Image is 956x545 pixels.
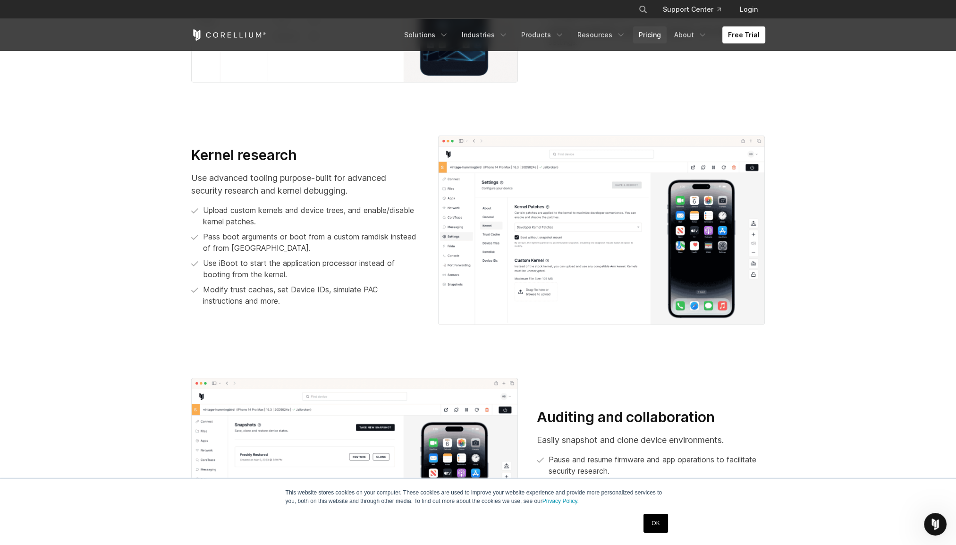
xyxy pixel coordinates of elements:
[537,409,765,426] h3: Auditing and collaboration
[398,26,765,43] div: Navigation Menu
[203,204,419,227] p: Upload custom kernels and device trees, and enable/disable kernel patches.
[191,146,419,164] h3: Kernel research
[456,26,514,43] a: Industries
[655,1,728,18] a: Support Center
[191,171,419,197] p: Use advanced tooling purpose-built for advanced security research and kernel debugging.
[203,284,419,307] p: Modify trust caches, set Device IDs, simulate PAC instructions and more.
[635,1,651,18] button: Search
[203,257,419,280] p: Use iBoot to start the application processor instead of booting from the kernel.
[732,1,765,18] a: Login
[549,454,765,477] p: Pause and resume firmware and app operations to facilitate security research.
[438,136,765,325] img: Device setting for kernel patches and custom kernels in Corellium's virtual hardware platform
[572,26,631,43] a: Resources
[516,26,570,43] a: Products
[627,1,765,18] div: Navigation Menu
[643,514,668,533] a: OK
[542,498,579,504] a: Privacy Policy.
[191,29,266,41] a: Corellium Home
[722,26,765,43] a: Free Trial
[633,26,667,43] a: Pricing
[203,231,419,254] p: Pass boot arguments or boot from a custom ramdisk instead of from [GEOGRAPHIC_DATA].
[537,434,765,446] p: Easily snapshot and clone device environments.
[286,488,671,505] p: This website stores cookies on your computer. These cookies are used to improve your website expe...
[924,513,947,536] iframe: Intercom live chat
[398,26,454,43] a: Solutions
[668,26,713,43] a: About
